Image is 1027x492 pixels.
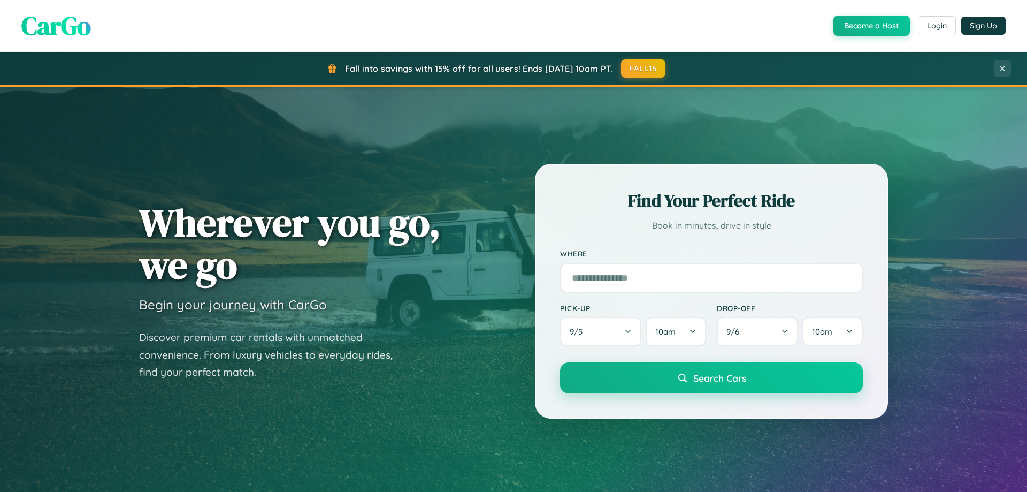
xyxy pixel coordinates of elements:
[560,189,863,213] h2: Find Your Perfect Ride
[21,8,91,43] span: CarGo
[717,304,863,313] label: Drop-off
[560,362,863,393] button: Search Cars
[560,304,706,313] label: Pick-up
[139,297,327,313] h3: Begin your journey with CarGo
[833,16,910,36] button: Become a Host
[570,327,588,337] span: 9 / 5
[139,329,407,381] p: Discover premium car rentals with unmatched convenience. From luxury vehicles to everyday rides, ...
[646,317,706,346] button: 10am
[560,249,863,259] label: Where
[655,327,676,337] span: 10am
[717,317,798,346] button: 9/6
[693,372,746,384] span: Search Cars
[560,218,863,233] p: Book in minutes, drive in style
[560,317,641,346] button: 9/5
[345,63,613,74] span: Fall into savings with 15% off for all users! Ends [DATE] 10am PT.
[139,201,441,286] h1: Wherever you go, we go
[621,59,666,78] button: FALL15
[918,16,956,35] button: Login
[726,327,745,337] span: 9 / 6
[961,17,1006,35] button: Sign Up
[812,327,832,337] span: 10am
[802,317,863,346] button: 10am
